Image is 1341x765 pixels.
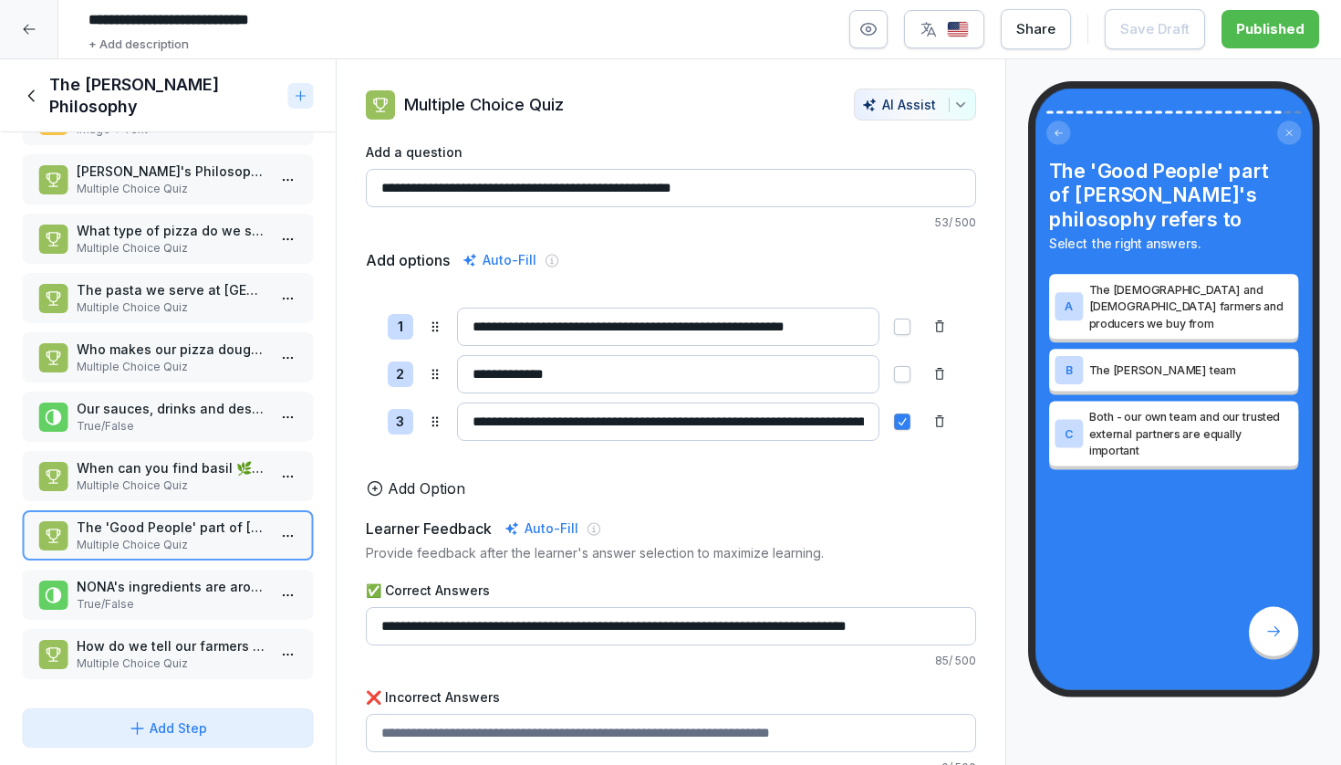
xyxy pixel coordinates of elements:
[22,510,314,561] div: The 'Good People' part of [PERSON_NAME]'s philosophy refers toMultiple Choice Quiz
[1221,10,1319,48] button: Published
[77,655,266,672] p: Multiple Choice Quiz
[22,332,314,382] div: Who makes our pizza dough and our fresh pasta?Multiple Choice Quiz
[77,340,266,359] p: Who makes our pizza dough and our fresh pasta?
[77,359,266,375] p: Multiple Choice Quiz
[404,92,564,117] p: Multiple Choice Quiz
[88,36,189,54] p: + Add description
[366,249,450,271] h5: Add options
[366,142,976,162] label: Add a question
[22,708,314,748] button: Add Step
[366,518,492,540] h5: Learner Feedback
[77,577,266,596] p: NONA's ingredients are around 50% certified organic
[77,636,266,655] p: How do we tell our farmers and suppliers stories to the [PERSON_NAME] guests?
[862,97,968,112] div: AI Assist
[1065,300,1073,313] p: A
[77,240,266,257] p: Multiple Choice Quiz
[1120,19,1190,39] div: Save Draft
[388,477,465,499] p: Add Option
[77,518,266,537] p: The 'Good People' part of [PERSON_NAME]'s philosophy refers to
[1065,363,1073,376] p: B
[77,596,266,613] p: True/False
[22,392,314,442] div: Our sauces, drinks and desserts are also made at the [PERSON_NAME] atelierTrue/False
[396,364,404,385] p: 2
[947,21,969,38] img: us.svg
[22,629,314,679] div: How do we tell our farmers and suppliers stories to the [PERSON_NAME] guests?Multiple Choice Quiz
[854,89,976,121] button: AI Assist
[501,518,582,540] div: Auto-Fill
[366,653,976,669] p: 85 / 500
[22,273,314,323] div: The pasta we serve at [GEOGRAPHIC_DATA] isMultiple Choice Quiz
[22,214,314,264] div: What type of pizza do we serve at [PERSON_NAME]?Multiple Choice Quiz
[1088,281,1293,332] p: The [DEMOGRAPHIC_DATA] and [DEMOGRAPHIC_DATA] farmers and producers we buy from
[366,581,976,600] label: ✅ Correct Answers
[459,249,540,271] div: Auto-Fill
[366,543,976,562] p: Provide feedback after the learner's answer selection to maximize learning.
[22,451,314,501] div: When can you find basil 🌿 on our pizzas?Multiple Choice Quiz
[1105,9,1205,49] button: Save Draft
[49,74,281,118] h1: The [PERSON_NAME] Philosophy
[77,280,266,299] p: The pasta we serve at [GEOGRAPHIC_DATA] is
[1088,408,1293,459] p: Both - our own team and our trusted external partners are equally important
[1001,9,1071,49] button: Share
[22,154,314,204] div: [PERSON_NAME]'s Philosophy consists of what?Multiple Choice Quiz
[1049,159,1298,231] h4: The 'Good People' part of [PERSON_NAME]'s philosophy refers to
[398,317,403,338] p: 1
[366,215,976,231] p: 53 / 500
[396,412,404,433] p: 3
[77,181,266,197] p: Multiple Choice Quiz
[1236,19,1305,39] div: Published
[22,570,314,620] div: NONA's ingredients are around 50% certified organicTrue/False
[77,221,266,240] p: What type of pizza do we serve at [PERSON_NAME]?
[77,418,266,435] p: True/False
[366,687,976,707] label: ❌ Incorrect Answers
[128,718,207,738] div: Add Step
[77,399,266,418] p: Our sauces, drinks and desserts are also made at the [PERSON_NAME] atelier
[77,299,266,316] p: Multiple Choice Quiz
[1049,234,1298,253] p: Select the right answers.
[1016,19,1055,39] div: Share
[1088,362,1293,379] p: The [PERSON_NAME] team
[77,537,266,553] p: Multiple Choice Quiz
[77,458,266,477] p: When can you find basil 🌿 on our pizzas?
[1065,427,1073,440] p: C
[77,162,266,181] p: [PERSON_NAME]'s Philosophy consists of what?
[77,477,266,494] p: Multiple Choice Quiz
